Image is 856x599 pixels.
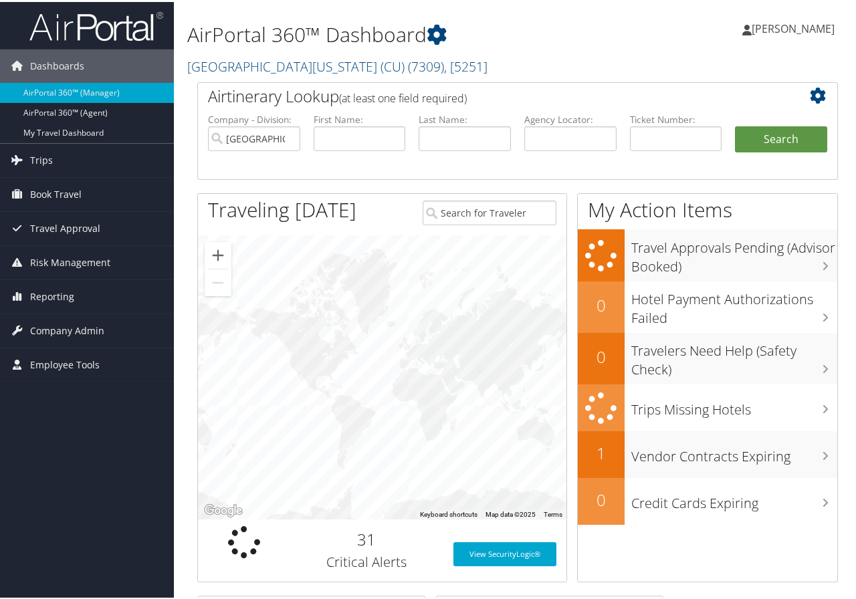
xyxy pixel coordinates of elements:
[578,194,837,222] h1: My Action Items
[735,124,827,151] button: Search
[578,382,837,430] a: Trips Missing Hotels
[524,111,617,124] label: Agency Locator:
[208,83,774,106] h2: Airtinerary Lookup
[30,210,100,243] span: Travel Approval
[578,476,837,523] a: 0Credit Cards Expiring
[30,142,53,175] span: Trips
[300,526,433,549] h2: 31
[631,281,837,326] h3: Hotel Payment Authorizations Failed
[578,344,625,366] h2: 0
[630,111,722,124] label: Ticket Number:
[30,312,104,346] span: Company Admin
[578,227,837,279] a: Travel Approvals Pending (Advisor Booked)
[578,331,837,382] a: 0Travelers Need Help (Safety Check)
[752,19,835,34] span: [PERSON_NAME]
[631,439,837,464] h3: Vendor Contracts Expiring
[300,551,433,570] h3: Critical Alerts
[423,199,556,223] input: Search for Traveler
[30,244,110,277] span: Risk Management
[208,194,356,222] h1: Traveling [DATE]
[544,509,562,516] a: Terms (opens in new tab)
[444,55,488,74] span: , [ 5251 ]
[30,47,84,81] span: Dashboards
[201,500,245,517] img: Google
[486,509,536,516] span: Map data ©2025
[631,230,837,274] h3: Travel Approvals Pending (Advisor Booked)
[420,508,477,517] button: Keyboard shortcuts
[30,176,82,209] span: Book Travel
[30,346,100,380] span: Employee Tools
[314,111,406,124] label: First Name:
[201,500,245,517] a: Open this area in Google Maps (opens a new window)
[208,111,300,124] label: Company - Division:
[339,89,467,104] span: (at least one field required)
[187,55,488,74] a: [GEOGRAPHIC_DATA][US_STATE] (CU)
[29,9,163,40] img: airportal-logo.png
[187,19,628,47] h1: AirPortal 360™ Dashboard
[631,392,837,417] h3: Trips Missing Hotels
[408,55,444,74] span: ( 7309 )
[742,7,848,47] a: [PERSON_NAME]
[631,333,837,377] h3: Travelers Need Help (Safety Check)
[578,440,625,463] h2: 1
[578,429,837,476] a: 1Vendor Contracts Expiring
[30,278,74,312] span: Reporting
[205,267,231,294] button: Zoom out
[453,540,556,564] a: View SecurityLogic®
[419,111,511,124] label: Last Name:
[578,292,625,315] h2: 0
[578,279,837,331] a: 0Hotel Payment Authorizations Failed
[578,487,625,509] h2: 0
[205,240,231,267] button: Zoom in
[631,485,837,511] h3: Credit Cards Expiring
